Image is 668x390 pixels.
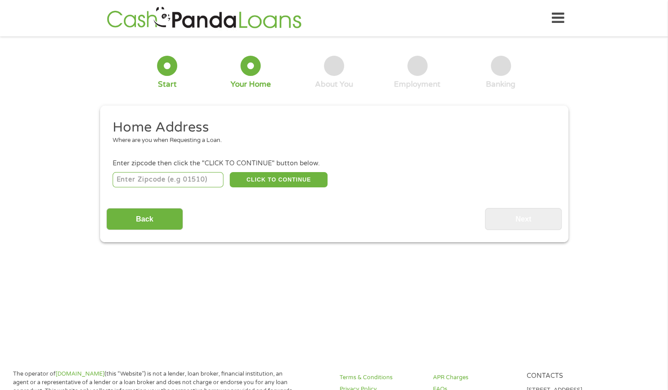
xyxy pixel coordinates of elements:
[158,80,177,89] div: Start
[104,5,304,31] img: GetLoanNow Logo
[394,80,441,89] div: Employment
[56,370,105,377] a: [DOMAIN_NAME]
[113,119,549,137] h2: Home Address
[113,136,549,145] div: Where are you when Requesting a Loan.
[433,373,515,382] a: APR Charges
[113,159,555,168] div: Enter zipcode then click the "CLICK TO CONTINUE" button below.
[230,172,327,187] button: CLICK TO CONTINUE
[485,208,562,230] input: Next
[315,80,353,89] div: About You
[486,80,515,89] div: Banking
[231,80,271,89] div: Your Home
[340,373,422,382] a: Terms & Conditions
[106,208,183,230] input: Back
[113,172,223,187] input: Enter Zipcode (e.g 01510)
[527,372,609,381] h4: Contacts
